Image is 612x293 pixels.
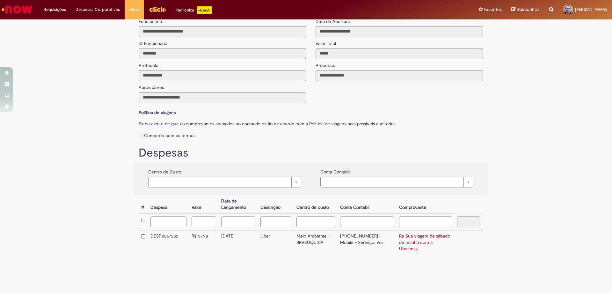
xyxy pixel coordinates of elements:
[139,110,176,115] b: Política de viagens
[139,117,483,127] label: Estou ciente de que os comprovantes anexados no chamado estão de acordo com a Politica de viagens...
[149,4,166,14] img: click_logo_yellow_360x200.png
[148,165,182,175] label: Centro de Custo:
[139,18,163,25] label: Funcionario:
[197,6,212,14] p: +GenAi
[338,230,397,255] td: [PHONE_NUMBER] - Mobile - Serviços Voz
[517,6,540,12] span: Rascunhos
[316,37,336,47] label: Valor Total
[189,230,219,255] td: R$ 57.98
[316,18,351,25] label: Data de Abertura:
[139,195,148,214] th: #
[320,177,473,187] a: Limpar campo {0}
[189,195,219,214] th: Valor
[575,7,607,12] span: [PERSON_NAME]
[219,230,258,255] td: [DATE]
[397,195,455,214] th: Comprovante
[139,37,168,47] label: ID Funcionario:
[316,59,335,69] label: Processo:
[338,195,397,214] th: Conta Contabil
[148,195,189,214] th: Despesa
[44,6,66,13] span: Requisições
[1,3,33,16] img: ServiceNow
[139,81,165,91] label: Aprovadores:
[144,132,195,139] label: Concordo com os termos
[176,6,212,14] div: Padroniza
[511,7,540,13] a: Rascunhos
[139,147,483,159] h1: Despesas
[484,6,502,13] span: Favoritos
[139,59,159,69] label: Protocolo:
[294,230,337,255] td: Meio Ambiente - BRV3UQLT09
[320,165,351,175] label: Conta Contabil:
[76,6,120,13] span: Despesas Corporativas
[258,230,294,255] td: Uber
[399,233,450,252] a: Re Sua viagem de sábado de manhã com a Uber.msg
[148,230,189,255] td: DESP0867282
[294,195,337,214] th: Centro de custo
[129,6,139,13] span: More
[148,177,301,187] a: Limpar campo {0}
[219,195,258,214] th: Data de Lançamento
[258,195,294,214] th: Descrição
[397,230,455,255] td: Re Sua viagem de sábado de manhã com a Uber.msg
